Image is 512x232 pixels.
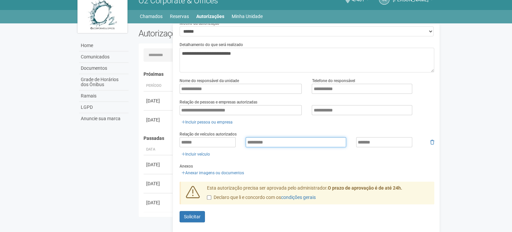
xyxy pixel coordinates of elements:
[180,163,193,169] label: Anexos
[184,214,201,219] span: Solicitar
[202,185,434,204] div: Esta autorização precisa ser aprovada pelo administrador.
[79,40,129,51] a: Home
[312,78,355,84] label: Telefone do responsável
[180,99,257,105] label: Relação de pessoas e empresas autorizadas
[170,12,189,21] a: Reservas
[79,113,129,124] a: Anuncie sua marca
[180,151,212,158] a: Incluir veículo
[196,12,224,21] a: Autorizações
[79,102,129,113] a: LGPD
[144,80,174,91] th: Período
[79,90,129,102] a: Ramais
[180,211,205,222] button: Solicitar
[430,140,434,145] i: Remover
[79,74,129,90] a: Grade de Horários dos Ônibus
[146,161,171,168] div: [DATE]
[180,119,235,126] a: Incluir pessoa ou empresa
[144,144,174,155] th: Data
[144,72,430,77] h4: Próximas
[281,195,316,200] a: condições gerais
[146,199,171,206] div: [DATE]
[144,136,430,141] h4: Passadas
[146,97,171,104] div: [DATE]
[79,63,129,74] a: Documentos
[232,12,263,21] a: Minha Unidade
[180,131,237,137] label: Relação de veículos autorizados
[328,185,402,191] strong: O prazo de aprovação é de até 24h.
[146,180,171,187] div: [DATE]
[180,169,246,177] a: Anexar imagens ou documentos
[180,78,239,84] label: Nome do responsável da unidade
[207,195,211,200] input: Declaro que li e concordo com oscondições gerais
[146,117,171,123] div: [DATE]
[140,12,163,21] a: Chamados
[180,42,243,48] label: Detalhamento do que será realizado
[207,194,316,201] label: Declaro que li e concordo com os
[139,28,281,38] h2: Autorizações
[79,51,129,63] a: Comunicados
